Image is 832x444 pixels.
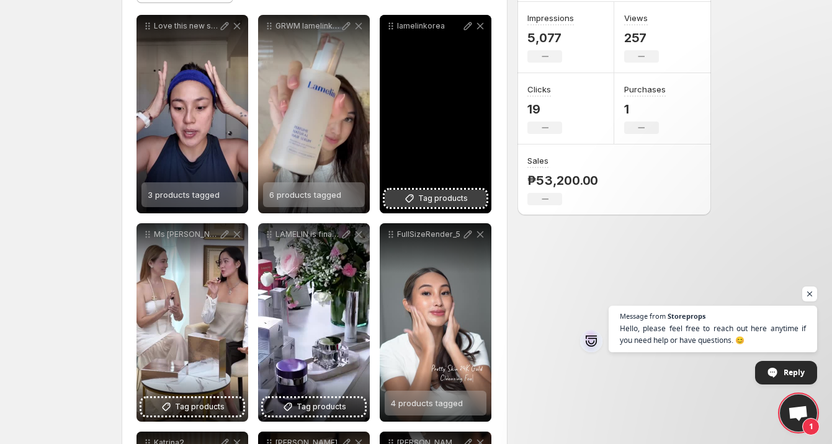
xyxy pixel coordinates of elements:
[380,15,491,213] div: lamelinkoreaTag products
[136,15,248,213] div: Love this new skincare product from lamelinkoreaph Especially for women like me who need some tig...
[527,30,574,45] p: 5,077
[175,401,225,413] span: Tag products
[269,190,341,200] span: 6 products tagged
[148,190,220,200] span: 3 products tagged
[263,398,365,415] button: Tag products
[136,223,248,422] div: Ms [PERSON_NAME] and [PERSON_NAME] President and CEO of Vita Plus Marketing CorporationTag products
[527,102,562,117] p: 19
[258,223,370,422] div: LAMELIN is finally in the PH Skincare girlies this is NOT a drill If youre into luxe science-back...
[154,21,218,31] p: Love this new skincare product from lamelinkoreaph Especially for women like me who need some tig...
[624,12,648,24] h3: Views
[527,154,548,167] h3: Sales
[397,229,462,239] p: FullSizeRender_5
[527,173,598,188] p: ₱53,200.00
[668,313,705,319] span: Storeprops
[527,83,551,95] h3: Clicks
[620,322,806,346] span: Hello, please feel free to reach out here anytime if you need help or have questions. 😊
[418,192,468,205] span: Tag products
[802,418,820,435] span: 1
[780,394,817,432] a: Open chat
[527,12,574,24] h3: Impressions
[391,398,463,408] span: 4 products tagged
[141,398,243,415] button: Tag products
[620,313,666,319] span: Message from
[275,229,340,239] p: LAMELIN is finally in the PH Skincare girlies this is NOT a drill If youre into luxe science-back...
[154,229,218,239] p: Ms [PERSON_NAME] and [PERSON_NAME] President and CEO of Vita Plus Marketing Corporation
[624,83,666,95] h3: Purchases
[275,21,340,31] p: GRWM lamelinkoreaph Natural Hair Serum NMNPDRN serum NMNPDRN cream B-tox eye serum and Air fit No...
[624,102,666,117] p: 1
[385,190,486,207] button: Tag products
[624,30,659,45] p: 257
[258,15,370,213] div: GRWM lamelinkoreaph Natural Hair Serum NMNPDRN serum NMNPDRN cream B-tox eye serum and Air fit No...
[380,223,491,422] div: FullSizeRender_54 products tagged
[297,401,346,413] span: Tag products
[397,21,462,31] p: lamelinkorea
[784,362,805,383] span: Reply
